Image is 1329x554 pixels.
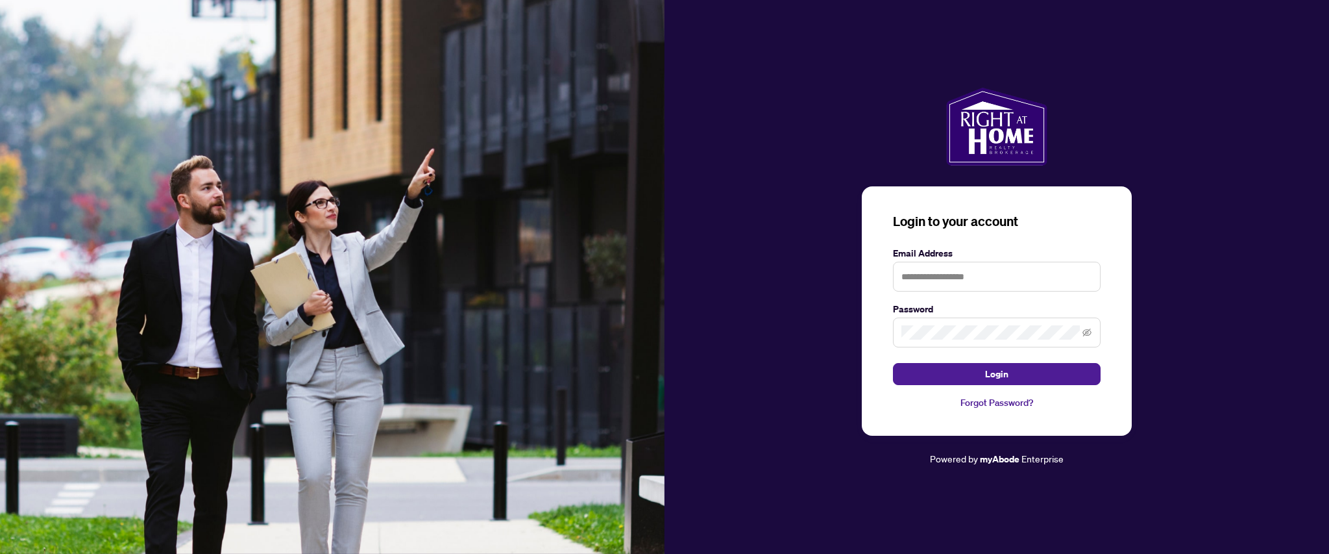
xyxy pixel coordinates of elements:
[893,302,1101,316] label: Password
[893,363,1101,385] button: Login
[893,396,1101,410] a: Forgot Password?
[946,88,1047,166] img: ma-logo
[1021,453,1064,464] span: Enterprise
[985,364,1008,384] span: Login
[893,212,1101,231] h3: Login to your account
[980,452,1019,466] a: myAbode
[930,453,978,464] span: Powered by
[1082,328,1091,337] span: eye-invisible
[893,246,1101,260] label: Email Address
